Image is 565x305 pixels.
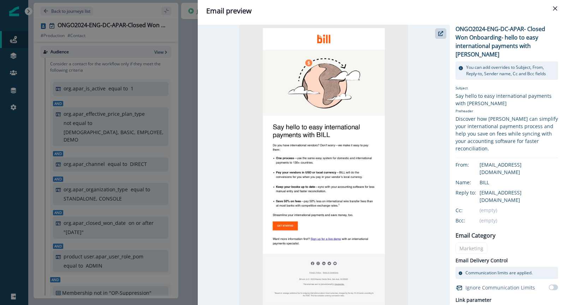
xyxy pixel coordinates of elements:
[466,64,555,77] p: You can add overrides to Subject, From, Reply-to, Sender name, Cc and Bcc fields
[456,179,491,186] div: Name:
[456,85,558,92] p: Subject
[456,207,491,214] div: Cc:
[480,161,558,176] div: [EMAIL_ADDRESS][DOMAIN_NAME]
[456,296,492,305] h2: Link parameter
[456,161,491,168] div: From:
[456,217,491,224] div: Bcc:
[480,179,558,186] div: BILL
[480,217,558,224] div: (empty)
[480,189,558,204] div: [EMAIL_ADDRESS][DOMAIN_NAME]
[206,6,557,16] div: Email preview
[456,92,558,107] div: Say hello to easy international payments with [PERSON_NAME]
[239,25,409,305] img: email asset unavailable
[456,107,558,115] p: Preheader
[480,207,558,214] div: (empty)
[549,3,561,14] button: Close
[456,189,491,196] div: Reply to:
[456,115,558,152] div: Discover how [PERSON_NAME] can simplify your international payments process and help you save on ...
[456,25,558,59] p: ONGO2024-ENG-DC-APAR- Closed Won Onboarding- hello to easy international payments with [PERSON_NAME]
